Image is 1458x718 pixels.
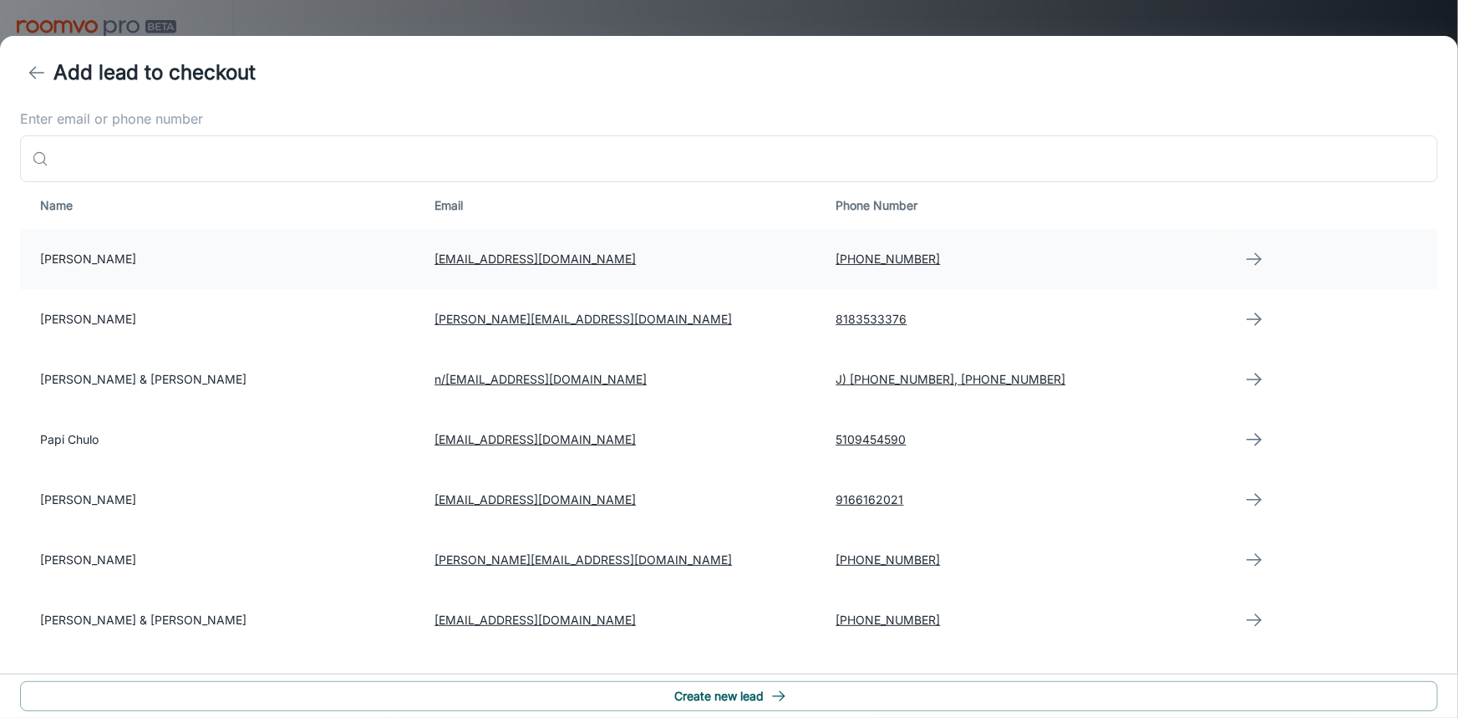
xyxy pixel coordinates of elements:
td: [PERSON_NAME] & [PERSON_NAME] [20,650,421,710]
a: [EMAIL_ADDRESS][DOMAIN_NAME] [434,492,636,507]
th: Email [421,182,822,229]
a: [PERSON_NAME][EMAIL_ADDRESS][DOMAIN_NAME] [434,312,732,326]
a: [EMAIL_ADDRESS][DOMAIN_NAME] [434,252,636,266]
th: Phone Number [823,182,1224,229]
a: [EMAIL_ADDRESS][DOMAIN_NAME] [434,673,636,687]
td: [PERSON_NAME] & [PERSON_NAME] [20,590,421,650]
th: Name [20,182,421,229]
td: Papi Chulo [20,410,421,470]
td: [PERSON_NAME] & [PERSON_NAME] [20,349,421,410]
label: Enter email or phone number [20,109,1438,129]
h4: Add lead to checkout [53,58,256,88]
a: [EMAIL_ADDRESS][DOMAIN_NAME] [434,613,636,627]
a: 9166162021 [836,492,904,507]
a: [EMAIL_ADDRESS][DOMAIN_NAME] [434,432,636,446]
button: back [20,56,53,89]
a: [PHONE_NUMBER] [836,252,941,266]
a: J) [PHONE_NUMBER], [PHONE_NUMBER] [836,372,1066,386]
button: Create new lead [20,681,1438,711]
a: [PERSON_NAME][EMAIL_ADDRESS][DOMAIN_NAME] [434,553,732,567]
td: [PERSON_NAME] [20,289,421,349]
a: 8183533376 [836,312,907,326]
td: [PERSON_NAME] [20,229,421,289]
td: [PERSON_NAME] [20,470,421,530]
a: [PHONE_NUMBER] [836,553,941,567]
td: [PERSON_NAME] [20,530,421,590]
a: [PHONE_NUMBER] [836,613,941,627]
a: [PHONE_NUMBER] [836,673,941,687]
a: 5109454590 [836,432,907,446]
a: n/[EMAIL_ADDRESS][DOMAIN_NAME] [434,372,647,386]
